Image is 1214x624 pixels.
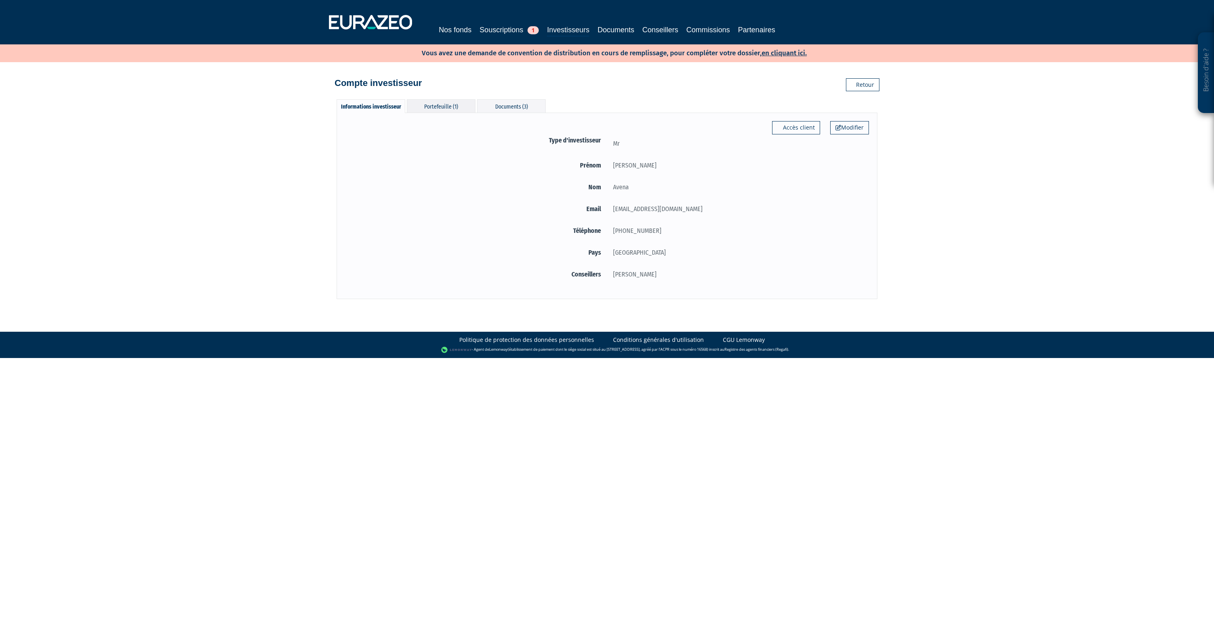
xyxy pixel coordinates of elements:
div: - Agent de (établissement de paiement dont le siège social est situé au [STREET_ADDRESS], agréé p... [8,346,1206,354]
a: Documents [597,24,634,36]
label: Téléphone [345,226,607,236]
div: [GEOGRAPHIC_DATA] [607,247,869,258]
a: CGU Lemonway [723,336,765,344]
a: Commissions [687,24,730,36]
div: Portefeuille (1) [407,99,475,113]
p: Vous avez une demande de convention de distribution en cours de remplissage, pour compléter votre... [398,46,807,58]
a: Accès client [772,121,820,134]
img: logo-lemonway.png [441,346,472,354]
label: Nom [345,182,607,192]
a: Modifier [830,121,869,134]
h4: Compte investisseur [335,78,422,88]
div: [EMAIL_ADDRESS][DOMAIN_NAME] [607,204,869,214]
label: Email [345,204,607,214]
a: Souscriptions1 [479,24,539,36]
div: Avena [607,182,869,192]
a: Conditions générales d'utilisation [613,336,704,344]
div: Documents (3) [477,99,546,113]
div: Mr [607,138,869,149]
div: [PHONE_NUMBER] [607,226,869,236]
label: Conseillers [345,269,607,279]
a: Politique de protection des données personnelles [459,336,594,344]
a: Investisseurs [547,24,589,37]
label: Type d'investisseur [345,135,607,145]
div: [PERSON_NAME] [607,269,869,279]
label: Prénom [345,160,607,170]
a: en cliquant ici. [762,49,807,57]
a: Conseillers [643,24,678,36]
a: Nos fonds [439,24,471,36]
span: 1 [527,26,539,34]
a: Lemonway [489,347,508,352]
a: Partenaires [738,24,775,36]
img: 1732889491-logotype_eurazeo_blanc_rvb.png [329,15,412,29]
a: Retour [846,78,879,91]
p: Besoin d'aide ? [1201,37,1211,109]
div: [PERSON_NAME] [607,160,869,170]
a: Registre des agents financiers (Regafi) [724,347,788,352]
div: Informations investisseur [337,99,405,113]
label: Pays [345,247,607,258]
